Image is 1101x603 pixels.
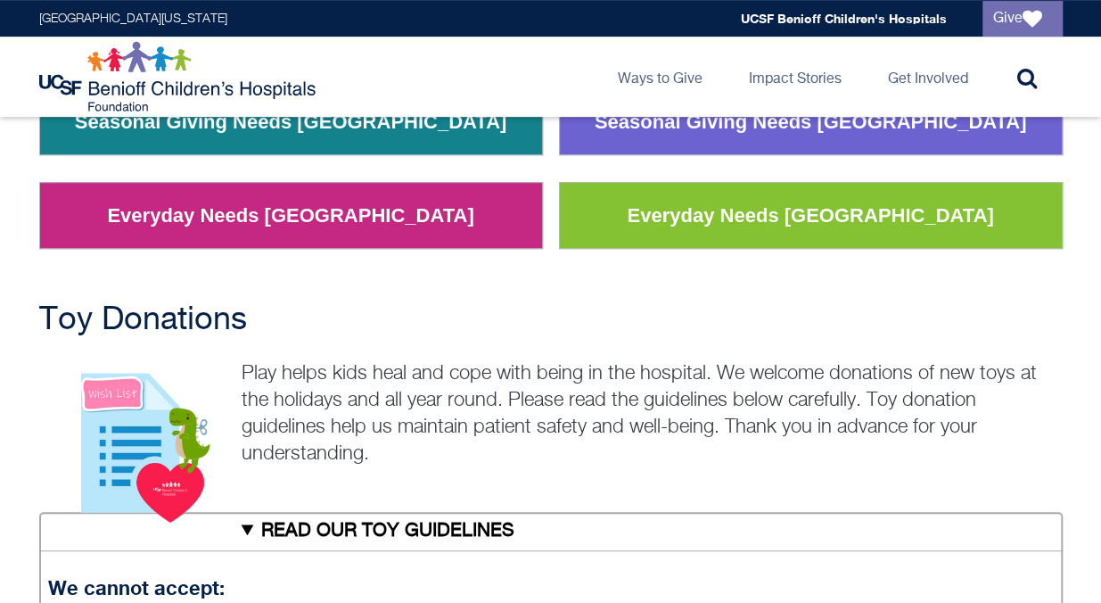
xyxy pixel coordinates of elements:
a: Everyday Needs [GEOGRAPHIC_DATA] [613,193,1007,239]
a: Get Involved [874,37,982,117]
a: Seasonal Giving Needs [GEOGRAPHIC_DATA] [62,99,521,145]
img: Logo for UCSF Benioff Children's Hospitals Foundation [39,41,320,112]
a: [GEOGRAPHIC_DATA][US_STATE] [39,12,227,25]
strong: We cannot accept: [48,576,225,599]
img: View our wish lists [39,354,233,525]
p: Play helps kids heal and cope with being in the hospital. We welcome donations of new toys at the... [39,360,1063,467]
a: Impact Stories [735,37,856,117]
a: Ways to Give [604,37,717,117]
a: Seasonal Giving Needs [GEOGRAPHIC_DATA] [581,99,1040,145]
a: UCSF Benioff Children's Hospitals [741,11,947,26]
h2: Toy Donations [39,302,1063,338]
a: Everyday Needs [GEOGRAPHIC_DATA] [94,193,487,239]
a: Give [982,1,1063,37]
summary: READ OUR TOY GUIDELINES [39,512,1063,551]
